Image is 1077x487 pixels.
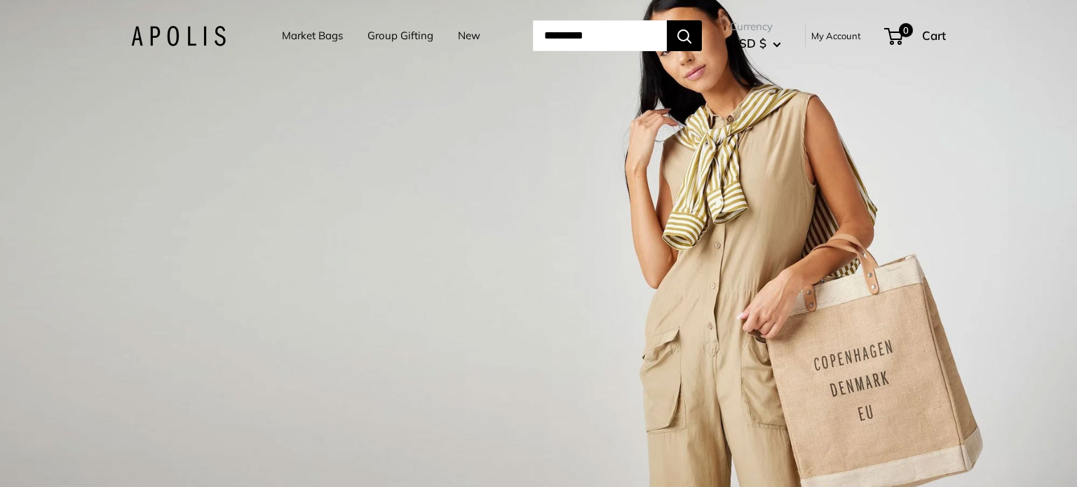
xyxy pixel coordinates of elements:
a: Group Gifting [367,26,433,46]
button: USD $ [730,32,781,55]
a: 0 Cart [886,25,946,47]
a: Market Bags [282,26,343,46]
span: 0 [899,23,913,37]
button: Search [667,20,702,51]
img: Apolis [131,26,226,46]
span: Currency [730,17,781,36]
a: New [458,26,480,46]
span: Cart [922,28,946,43]
span: USD $ [730,36,766,50]
input: Search... [533,20,667,51]
a: My Account [811,27,861,44]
